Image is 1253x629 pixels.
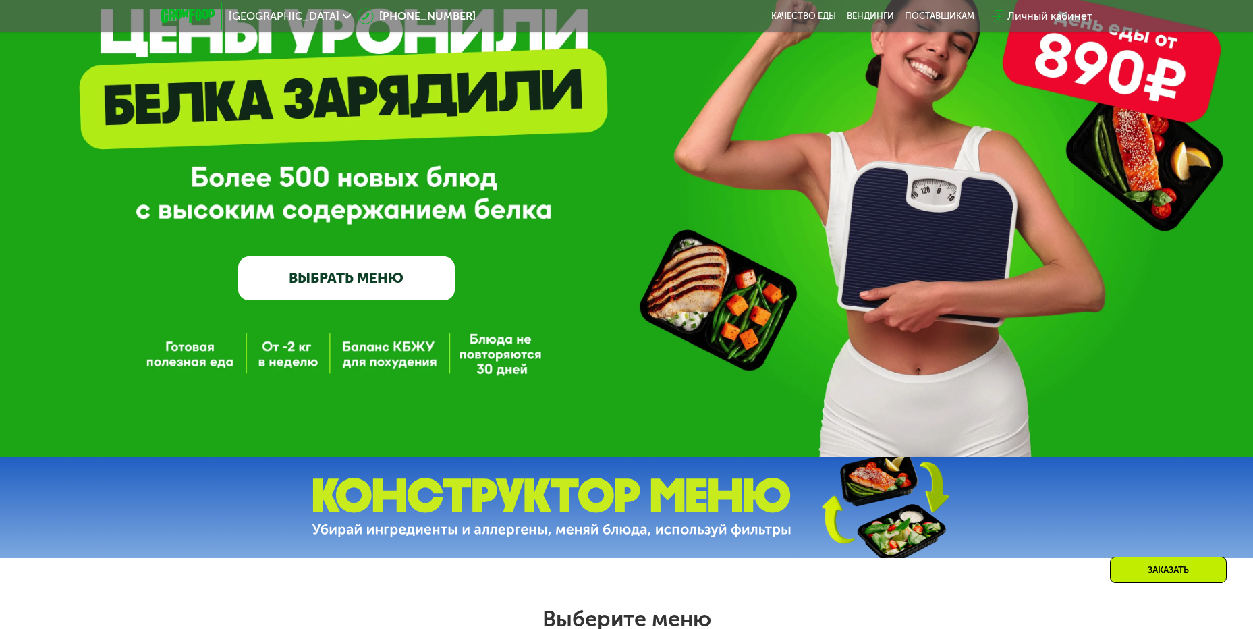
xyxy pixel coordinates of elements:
span: [GEOGRAPHIC_DATA] [229,11,339,22]
a: Качество еды [771,11,836,22]
div: Заказать [1110,557,1227,583]
a: Вендинги [847,11,894,22]
div: Личный кабинет [1007,8,1092,24]
a: [PHONE_NUMBER] [358,8,476,24]
div: поставщикам [905,11,974,22]
a: ВЫБРАТЬ МЕНЮ [238,256,455,300]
